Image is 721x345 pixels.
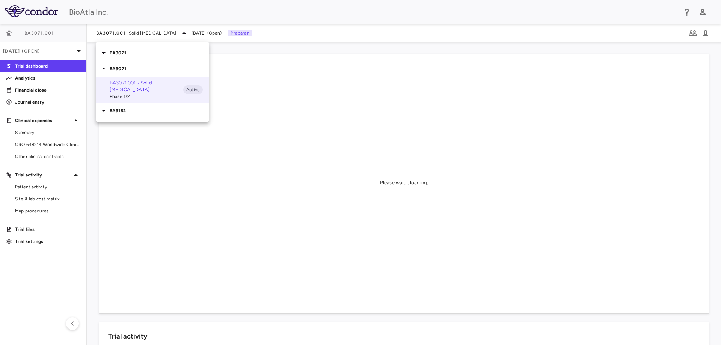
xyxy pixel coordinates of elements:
span: Active [183,86,203,93]
div: BA3071 [96,61,209,77]
div: BA3071.001 • Solid [MEDICAL_DATA]Phase 1/2Active [96,77,209,103]
p: BA3071 [110,65,209,72]
p: BA3021 [110,50,209,56]
p: BA3071.001 • Solid [MEDICAL_DATA] [110,80,183,93]
div: BA3182 [96,103,209,119]
span: Phase 1/2 [110,93,183,100]
div: BA3021 [96,45,209,61]
p: BA3182 [110,107,209,114]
